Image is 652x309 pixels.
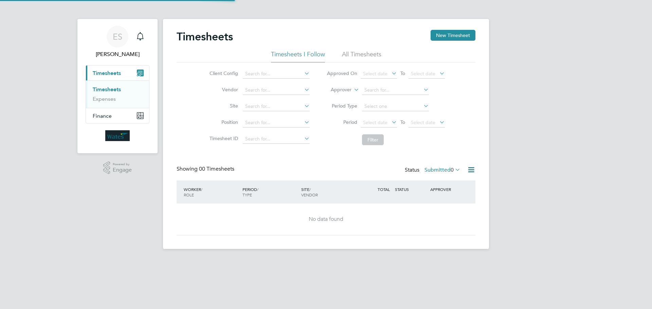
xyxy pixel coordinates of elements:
a: Go to home page [86,130,149,141]
li: Timesheets I Follow [271,50,325,62]
span: Finance [93,113,112,119]
button: Filter [362,134,384,145]
input: Select one [362,102,429,111]
div: STATUS [393,183,429,195]
a: Timesheets [93,86,121,93]
span: 0 [451,167,454,173]
a: Powered byEngage [103,161,132,174]
span: To [398,69,407,78]
div: WORKER [182,183,241,201]
div: No data found [183,216,469,223]
span: Engage [113,167,132,173]
label: Timesheet ID [207,135,238,141]
span: VENDOR [301,192,318,197]
span: Emily Summerfield [86,50,149,58]
label: Position [207,119,238,125]
input: Search for... [243,134,310,144]
div: Status [405,166,462,175]
img: wates-logo-retina.png [105,130,130,141]
span: / [201,187,202,192]
label: Vendor [207,86,238,93]
span: ES [113,32,122,41]
div: SITE [300,183,358,201]
span: ROLE [184,192,194,197]
input: Search for... [243,118,310,128]
div: APPROVER [429,183,464,195]
button: Timesheets [86,65,149,80]
button: Finance [86,108,149,123]
input: Search for... [362,85,429,95]
span: TYPE [242,192,252,197]
a: ES[PERSON_NAME] [86,26,149,58]
label: Approver [321,86,351,93]
input: Search for... [243,102,310,111]
h2: Timesheets [177,30,233,43]
span: Timesheets [93,70,121,76]
span: Powered by [113,161,132,167]
div: Showing [177,166,236,173]
span: 00 Timesheets [199,166,234,172]
span: Select date [363,71,387,77]
button: New Timesheet [431,30,475,41]
label: Period [327,119,357,125]
label: Site [207,103,238,109]
span: / [257,187,258,192]
span: Select date [363,119,387,125]
a: Expenses [93,96,116,102]
li: All Timesheets [342,50,381,62]
span: To [398,118,407,127]
span: Select date [411,119,435,125]
input: Search for... [243,69,310,79]
label: Submitted [424,167,460,173]
input: Search for... [243,85,310,95]
label: Approved On [327,70,357,76]
label: Period Type [327,103,357,109]
div: PERIOD [241,183,300,201]
div: Timesheets [86,80,149,108]
span: / [309,187,311,192]
label: Client Config [207,70,238,76]
span: TOTAL [378,187,390,192]
nav: Main navigation [77,19,158,153]
span: Select date [411,71,435,77]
